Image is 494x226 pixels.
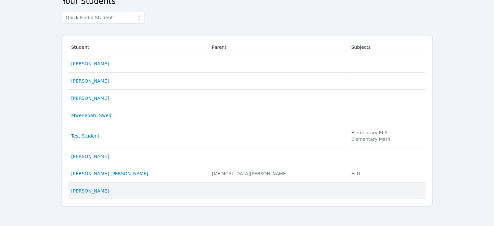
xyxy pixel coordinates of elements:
tr: [PERSON_NAME] [PERSON_NAME] [MEDICAL_DATA][PERSON_NAME]ELD [69,165,425,182]
th: Parent [208,39,347,55]
th: Student [69,39,208,55]
tr: Mwenebatu Swedi [69,107,425,124]
tr: [PERSON_NAME] [69,73,425,90]
tr: Test Student Elementary ELAElementary Math [69,124,425,148]
li: ELD [351,170,421,177]
input: Quick Find a Student [62,12,145,23]
li: Elementary ELA [351,129,421,136]
a: Test Student [71,133,99,139]
a: [PERSON_NAME] [71,60,109,67]
a: [PERSON_NAME] [PERSON_NAME] [71,170,148,177]
a: [PERSON_NAME] [71,95,109,101]
a: [PERSON_NAME] [71,78,109,84]
a: [PERSON_NAME] [71,153,109,160]
tr: [PERSON_NAME] [69,148,425,165]
li: Elementary Math [351,136,421,142]
tr: [PERSON_NAME] [69,55,425,73]
tr: [PERSON_NAME] [69,90,425,107]
a: [PERSON_NAME] [71,188,109,194]
div: [MEDICAL_DATA][PERSON_NAME] [212,170,343,177]
th: Subjects [347,39,425,55]
a: Mwenebatu Swedi [71,112,113,119]
tr: [PERSON_NAME] [69,182,425,199]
